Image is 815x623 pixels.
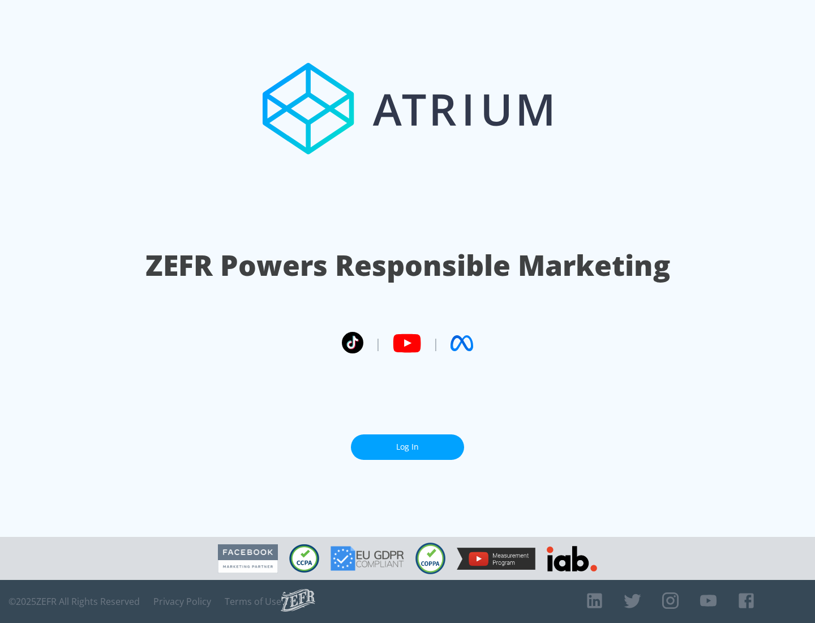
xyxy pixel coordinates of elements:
span: © 2025 ZEFR All Rights Reserved [8,596,140,607]
img: COPPA Compliant [415,543,445,574]
span: | [432,335,439,352]
a: Terms of Use [225,596,281,607]
img: GDPR Compliant [331,546,404,571]
img: CCPA Compliant [289,544,319,573]
a: Log In [351,434,464,460]
img: IAB [547,546,597,571]
a: Privacy Policy [153,596,211,607]
h1: ZEFR Powers Responsible Marketing [145,246,670,285]
img: Facebook Marketing Partner [218,544,278,573]
span: | [375,335,381,352]
img: YouTube Measurement Program [457,548,535,570]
